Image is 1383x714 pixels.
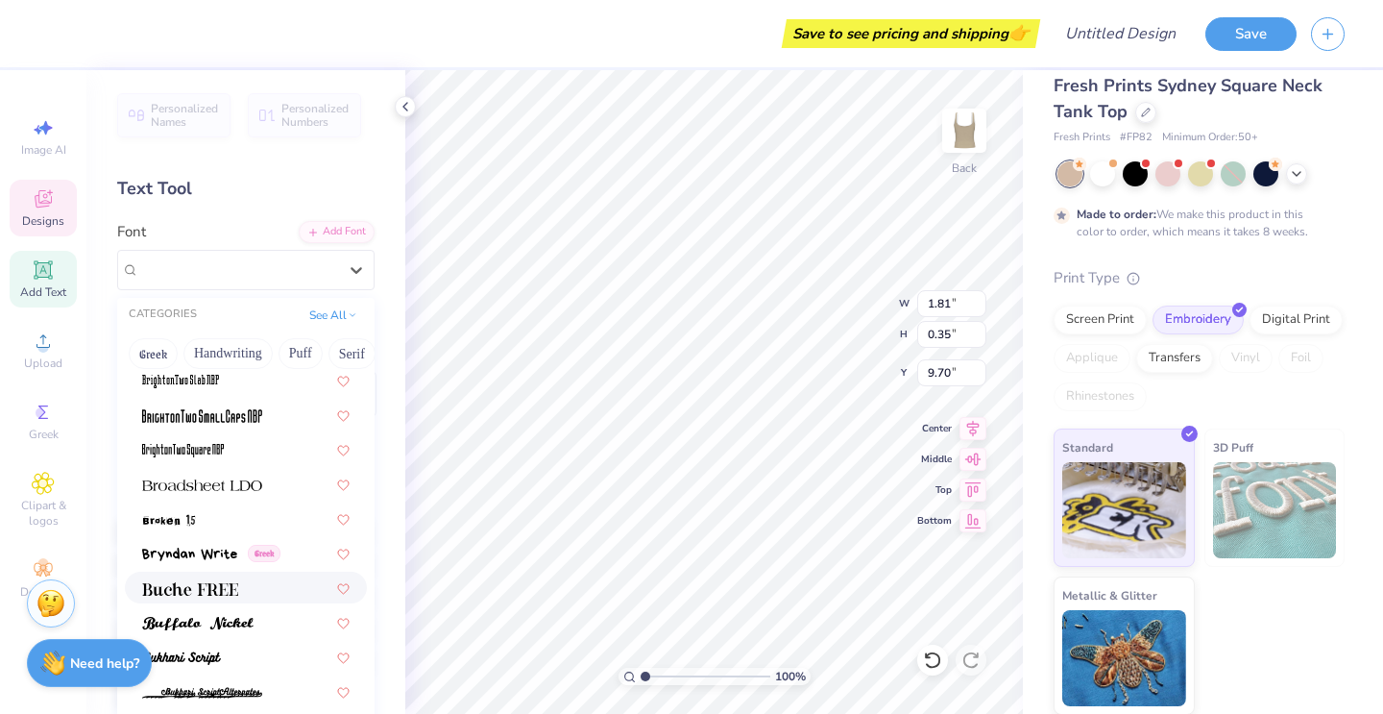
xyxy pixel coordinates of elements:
div: Print Type [1054,267,1345,289]
button: See All [303,306,363,325]
input: Untitled Design [1050,14,1191,53]
img: 3D Puff [1213,462,1337,558]
button: Serif [328,338,376,369]
span: Metallic & Glitter [1062,585,1157,605]
span: # FP82 [1120,130,1152,146]
img: Buffalo Nickel [142,617,254,630]
div: Screen Print [1054,306,1147,334]
img: BrightonTwo SmallCaps NBP [142,409,262,423]
span: Minimum Order: 50 + [1162,130,1258,146]
span: Center [917,422,952,435]
img: Broken 15 [142,513,196,527]
img: Bryndan Write [142,548,237,561]
button: Greek [129,338,178,369]
div: Text Tool [117,176,375,202]
button: Save [1205,17,1297,51]
div: We make this product in this color to order, which means it takes 8 weeks. [1077,206,1313,240]
span: Greek [248,545,280,562]
strong: Made to order: [1077,207,1156,222]
span: Personalized Numbers [281,102,350,129]
img: BrightonTwo Slab NBP [142,375,219,388]
img: Buche FREE [142,582,238,596]
div: Foil [1278,344,1323,373]
span: Futura PT Medium [139,259,250,281]
span: 100 % [775,668,806,685]
strong: Need help? [70,654,139,673]
span: 👉 [1008,21,1030,44]
div: CATEGORIES [129,307,197,323]
div: Vinyl [1219,344,1273,373]
span: Greek [29,427,59,442]
span: Upload [24,356,62,371]
span: Decorate [20,584,66,600]
img: Standard [1062,462,1186,558]
img: Metallic & Glitter [1062,610,1186,706]
img: Back [945,111,983,150]
span: Image AI [21,142,66,158]
span: Designs [22,213,64,229]
img: Bukhari Script Alternates [142,686,262,700]
div: Applique [1054,344,1130,373]
div: Save to see pricing and shipping [787,19,1035,48]
span: 3D Puff [1213,437,1253,457]
label: Font [117,221,146,243]
span: Personalized Names [151,102,219,129]
div: Embroidery [1152,306,1244,334]
span: Add Text [20,284,66,300]
div: Transfers [1136,344,1213,373]
span: Standard [1062,437,1113,457]
span: Middle [917,453,952,466]
span: Bottom [917,514,952,528]
img: Broadsheet LDO [142,479,262,492]
img: Bukhari Script [142,652,221,665]
span: Fresh Prints [1054,130,1110,146]
img: BrightonTwo Square NBP [142,444,224,457]
button: Puff [279,338,323,369]
div: Digital Print [1250,306,1343,334]
span: Top [917,483,952,497]
div: Add Font [299,221,375,243]
div: Back [952,160,977,177]
span: Fresh Prints Sydney Square Neck Tank Top [1054,74,1322,123]
button: Handwriting [183,338,273,369]
div: Rhinestones [1054,382,1147,411]
span: Clipart & logos [10,498,77,529]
